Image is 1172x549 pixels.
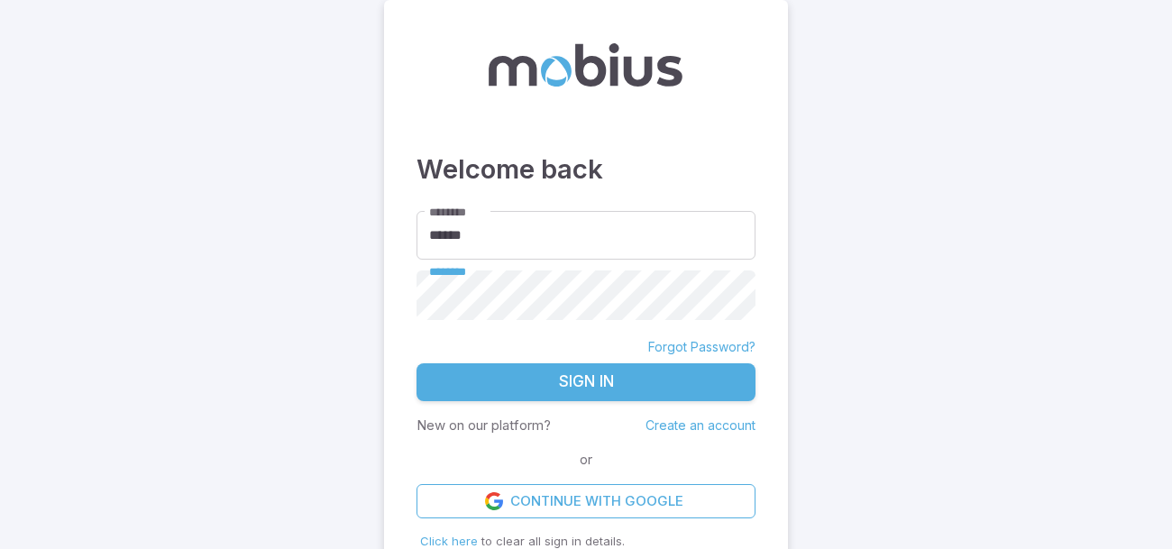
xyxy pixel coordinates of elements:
a: Create an account [646,417,755,433]
p: New on our platform? [417,416,551,435]
span: Click here [420,534,478,548]
a: Continue with Google [417,484,755,518]
h3: Welcome back [417,150,755,189]
span: or [575,450,597,470]
a: Forgot Password? [648,338,755,356]
button: Sign In [417,363,755,401]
